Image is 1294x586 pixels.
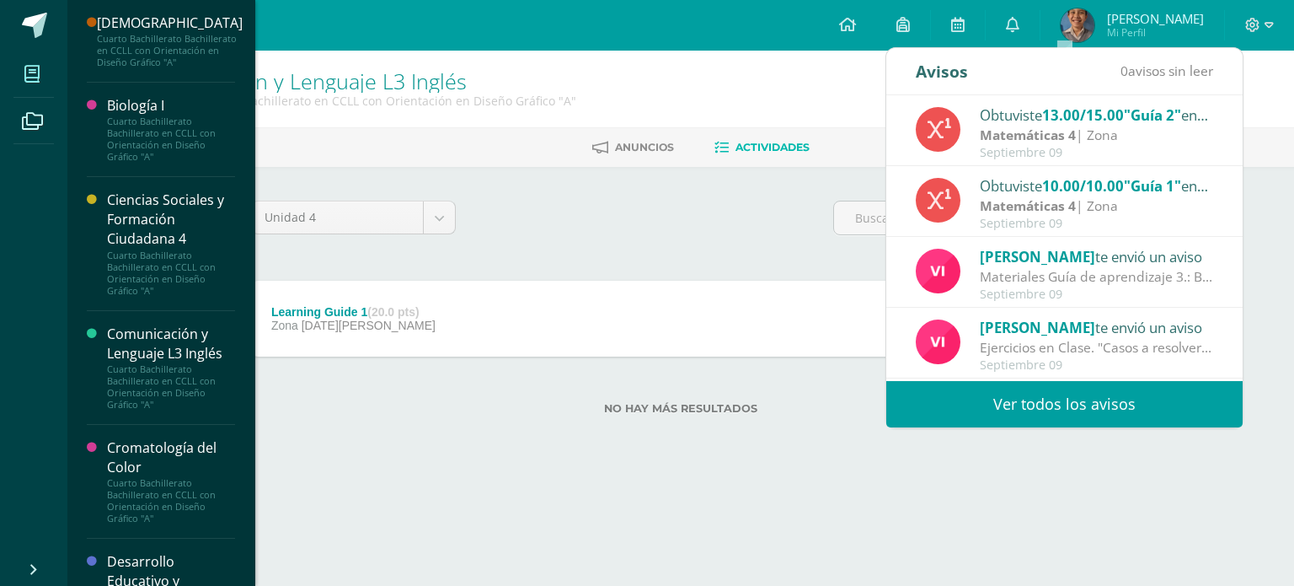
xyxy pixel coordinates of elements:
div: Comunicación y Lenguaje L3 Inglés [107,325,235,363]
strong: Matemáticas 4 [980,126,1076,144]
span: Unidad 4 [265,202,410,234]
div: te envió un aviso [980,316,1214,338]
div: Ciencias Sociales y Formación Ciudadana 4 [107,191,235,249]
a: Comunicación y Lenguaje L3 Inglés [131,67,467,95]
div: Septiembre 09 [980,146,1214,160]
div: | Zona [980,126,1214,145]
div: Cuarto Bachillerato Bachillerato en CCLL con Orientación en Diseño Gráfico "A" [107,250,235,297]
a: Actividades [714,134,810,161]
div: Cuarto Bachillerato Bachillerato en CCLL con Orientación en Diseño Gráfico "A" [107,116,235,163]
div: Materiales Guía de aprendizaje 3.: Buenos días estimados estudiantes. Les comparto el listado de ... [980,267,1214,287]
a: Ciencias Sociales y Formación Ciudadana 4Cuarto Bachillerato Bachillerato en CCLL con Orientación... [107,191,235,296]
strong: Matemáticas 4 [980,196,1076,215]
div: Learning Guide 1 [271,305,436,319]
a: Biología ICuarto Bachillerato Bachillerato en CCLL con Orientación en Diseño Gráfico "A" [107,96,235,163]
span: [DATE][PERSON_NAME] [302,319,436,332]
img: 089e47a4a87b524395cd23be99b64361.png [1061,8,1094,42]
span: Anuncios [615,141,674,153]
span: "Guía 1" [1124,176,1181,196]
h1: Comunicación y Lenguaje L3 Inglés [131,69,576,93]
span: avisos sin leer [1120,62,1213,80]
div: Cuarto Bachillerato Bachillerato en CCLL con Orientación en Diseño Gráfico "A" [97,33,243,68]
div: Ejercicios en Clase. "Casos a resolver": Buenos días estimados estudiantes, un gusto saludarle. C... [980,338,1214,358]
div: Obtuviste en [980,104,1214,126]
span: 13.00/15.00 [1042,105,1124,125]
div: Cuarto Bachillerato Bachillerato en CCLL con Orientación en Diseño Gráfico "A" [107,477,235,524]
a: Ver todos los avisos [886,381,1243,427]
a: Unidad 4 [252,202,455,234]
span: [PERSON_NAME] [1107,10,1204,27]
div: | Zona [980,196,1214,216]
div: Avisos [916,48,968,94]
div: Cromatología del Color [107,438,235,477]
img: bd6d0aa147d20350c4821b7c643124fa.png [916,320,960,364]
span: 0 [1120,62,1128,80]
a: Anuncios [592,134,674,161]
input: Busca la actividad aquí... [834,202,1110,234]
div: Septiembre 09 [980,217,1214,231]
span: 10.00/10.00 [1042,176,1124,196]
a: Cromatología del ColorCuarto Bachillerato Bachillerato en CCLL con Orientación en Diseño Gráfico "A" [107,438,235,524]
div: Obtuviste en [980,175,1214,196]
div: Septiembre 09 [980,358,1214,373]
label: No hay más resultados [251,402,1110,415]
div: Cuarto Bachillerato Bachillerato en CCLL con Orientación en Diseño Gráfico 'A' [131,93,576,109]
span: "Guía 2" [1124,105,1181,125]
div: Biología I [107,96,235,116]
span: Zona [271,319,298,332]
strong: (20.0 pts) [367,305,419,319]
span: Actividades [735,141,810,153]
a: [DEMOGRAPHIC_DATA]Cuarto Bachillerato Bachillerato en CCLL con Orientación en Diseño Gráfico "A" [97,13,243,68]
div: te envió un aviso [980,245,1214,267]
div: Cuarto Bachillerato Bachillerato en CCLL con Orientación en Diseño Gráfico "A" [107,363,235,411]
div: Septiembre 09 [980,288,1214,302]
span: [PERSON_NAME] [980,318,1095,337]
div: [DEMOGRAPHIC_DATA] [97,13,243,33]
span: [PERSON_NAME] [980,247,1095,266]
span: Mi Perfil [1107,25,1204,40]
a: Comunicación y Lenguaje L3 InglésCuarto Bachillerato Bachillerato en CCLL con Orientación en Dise... [107,325,235,411]
img: bd6d0aa147d20350c4821b7c643124fa.png [916,249,960,293]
